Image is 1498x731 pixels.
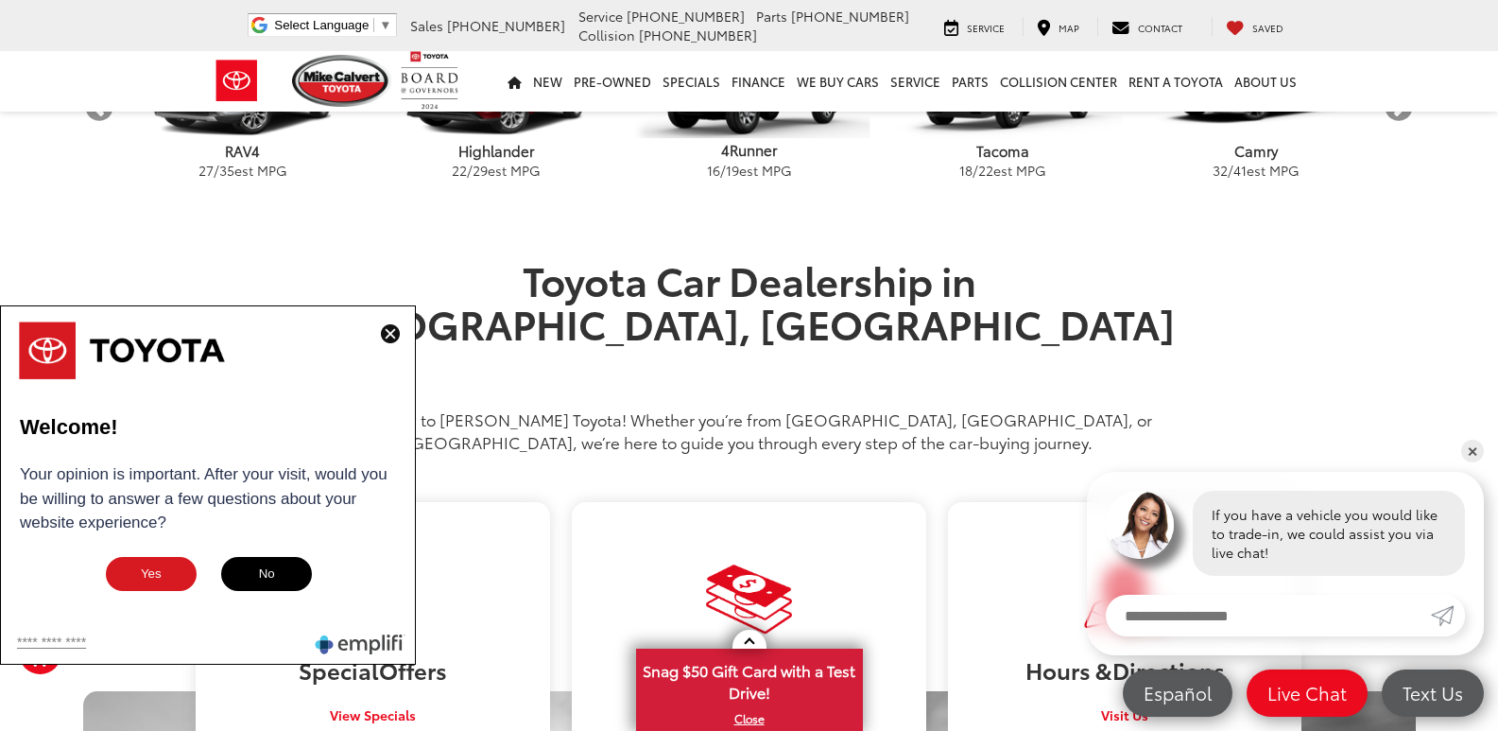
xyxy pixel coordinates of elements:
p: Highlander [370,141,623,161]
span: 19 [726,161,739,180]
h1: Toyota Car Dealership in [GEOGRAPHIC_DATA], [GEOGRAPHIC_DATA] [310,257,1189,389]
p: / est MPG [876,161,1129,180]
input: Enter your message [1106,595,1431,636]
p: Camry [1129,141,1383,161]
span: Map [1059,21,1079,35]
p: Tacoma [876,141,1129,161]
p: Welcome to [PERSON_NAME] Toyota! Whether you’re from [GEOGRAPHIC_DATA], [GEOGRAPHIC_DATA], or [GE... [310,408,1189,453]
a: Select Language​ [274,18,391,32]
img: Toyota [201,50,272,112]
span: [PHONE_NUMBER] [447,16,565,35]
img: Toyota RAV4 [122,36,363,138]
span: 35 [219,161,234,180]
img: Toyota Camry [1135,36,1376,138]
a: Finance [726,51,791,112]
span: 29 [473,161,488,180]
img: Visit Our Dealership [706,564,793,635]
img: Toyota 4Runner [628,36,870,138]
span: [PHONE_NUMBER] [791,7,909,26]
span: 18 [959,161,973,180]
span: [PHONE_NUMBER] [627,7,745,26]
a: Español [1123,670,1232,717]
span: Visit Us [1101,705,1148,724]
a: Pre-Owned [568,51,657,112]
a: Collision Center [994,51,1123,112]
span: 22 [452,161,467,180]
span: Saved [1252,21,1283,35]
span: Select Language [274,18,369,32]
a: Home [502,51,527,112]
span: Sales [410,16,443,35]
a: Rent a Toyota [1123,51,1229,112]
span: 22 [978,161,993,180]
span: Service [967,21,1005,35]
p: / est MPG [623,161,876,180]
span: Text Us [1393,681,1472,705]
p: / est MPG [116,161,370,180]
span: Contact [1138,21,1182,35]
span: Live Chat [1258,681,1356,705]
a: About Us [1229,51,1302,112]
p: 4Runner [623,140,876,160]
a: WE BUY CARS [791,51,885,112]
span: Service [578,7,623,26]
a: Specials [657,51,726,112]
a: New [527,51,568,112]
p: RAV4 [116,141,370,161]
span: Snag $50 Gift Card with a Test Drive! [638,651,861,708]
span: View Specials [330,705,416,724]
span: 41 [1233,161,1247,180]
a: Parts [946,51,994,112]
a: My Saved Vehicles [1212,17,1298,36]
span: ▼ [379,18,391,32]
p: / est MPG [370,161,623,180]
p: / est MPG [1129,161,1383,180]
span: 27 [198,161,214,180]
a: Map [1023,17,1093,36]
a: Service [885,51,946,112]
span: 32 [1213,161,1228,180]
a: Contact [1097,17,1197,36]
span: Español [1134,681,1221,705]
img: Toyota Tacoma [882,36,1123,138]
a: Submit [1431,595,1465,636]
span: Parts [756,7,787,26]
a: Text Us [1382,670,1484,717]
img: Toyota Highlander [375,36,616,138]
h3: Hours & Directions [962,657,1287,682]
a: Live Chat [1247,670,1368,717]
img: Visit Our Dealership [1081,564,1168,635]
h3: Special Offers [210,657,535,682]
span: [PHONE_NUMBER] [639,26,757,44]
div: If you have a vehicle you would like to trade-in, we could assist you via live chat! [1193,491,1465,576]
span: Collision [578,26,635,44]
h3: Trade Appraisal [586,657,911,682]
span: ​ [373,18,374,32]
img: Agent profile photo [1106,491,1174,559]
span: 16 [707,161,720,180]
a: Service [930,17,1019,36]
img: Mike Calvert Toyota [292,55,392,107]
